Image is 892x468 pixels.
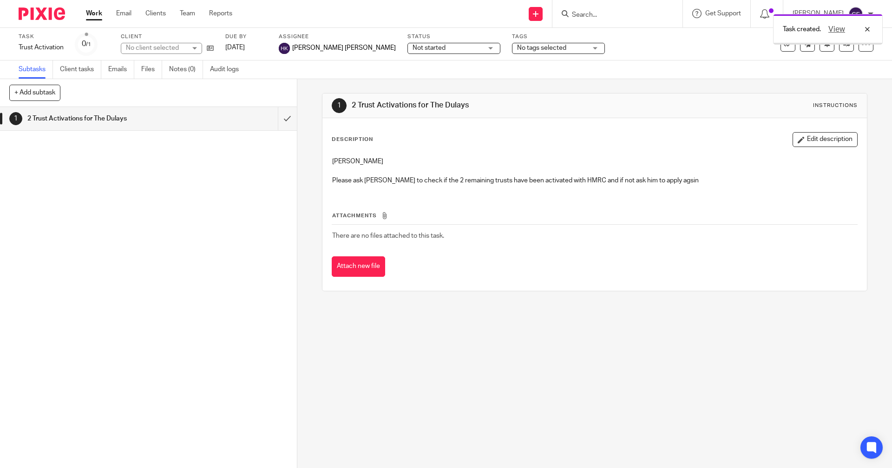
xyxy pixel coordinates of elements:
span: No tags selected [517,45,566,51]
span: There are no files attached to this task. [332,233,444,239]
a: Emails [108,60,134,79]
small: /1 [86,42,91,47]
span: Attachments [332,213,377,218]
span: [PERSON_NAME] [PERSON_NAME] [292,43,396,53]
label: Assignee [279,33,396,40]
p: Description [332,136,373,143]
p: [PERSON_NAME] [332,157,857,166]
div: 1 [9,112,22,125]
a: Notes (0) [169,60,203,79]
span: [DATE] [225,44,245,51]
button: + Add subtask [9,85,60,100]
button: View [826,24,848,35]
a: Audit logs [210,60,246,79]
div: No client selected [126,43,186,53]
a: Email [116,9,131,18]
a: Subtasks [19,60,53,79]
div: 1 [332,98,347,113]
a: Clients [145,9,166,18]
div: 0 [82,39,91,49]
a: Team [180,9,195,18]
a: Reports [209,9,232,18]
a: Client tasks [60,60,101,79]
img: svg%3E [848,7,863,21]
img: svg%3E [279,43,290,54]
div: Instructions [813,102,858,109]
button: Attach new file [332,256,385,277]
img: Pixie [19,7,65,20]
button: Edit description [793,132,858,147]
label: Due by [225,33,267,40]
label: Task [19,33,64,40]
div: Trust Activation [19,43,64,52]
p: Please ask [PERSON_NAME] to check if the 2 remaining trusts have been activated with HMRC and if ... [332,176,857,185]
p: Task created. [783,25,821,34]
a: Files [141,60,162,79]
h1: 2 Trust Activations for The Dulays [27,112,188,126]
span: Not started [413,45,446,51]
h1: 2 Trust Activations for The Dulays [352,100,615,110]
a: Work [86,9,102,18]
label: Status [407,33,500,40]
label: Client [121,33,214,40]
